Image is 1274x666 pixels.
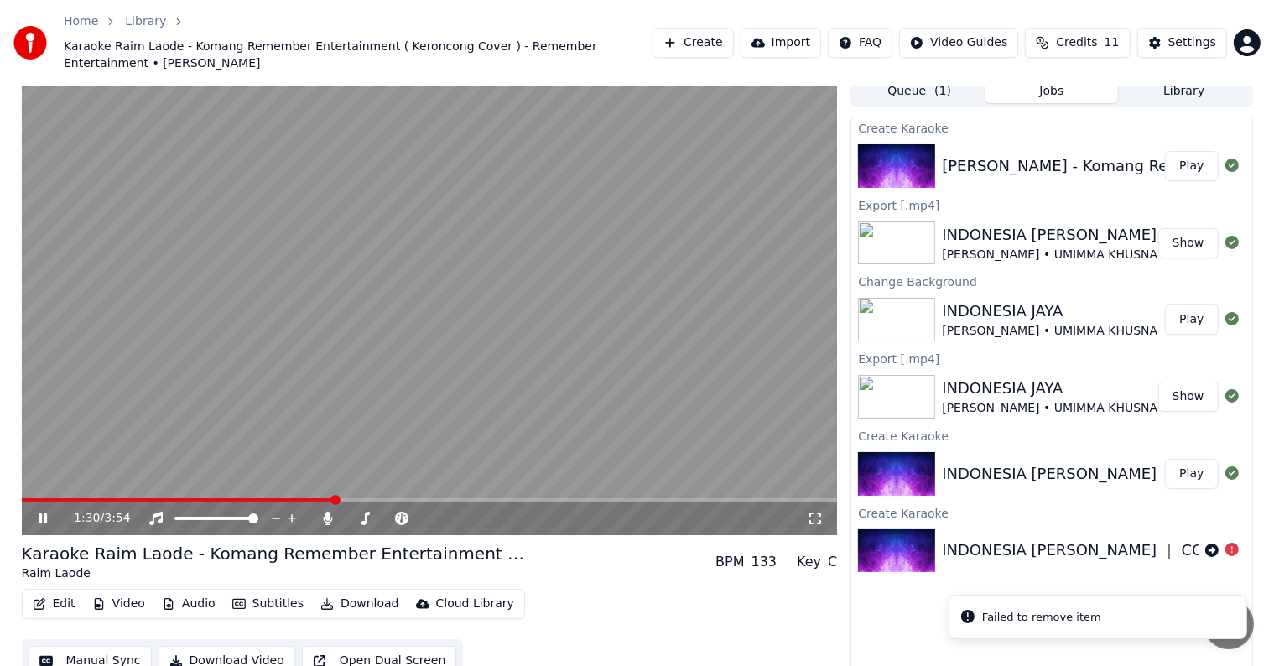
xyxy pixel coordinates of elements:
[851,425,1251,445] div: Create Karaoke
[314,592,406,616] button: Download
[942,223,1157,247] div: INDONESIA [PERSON_NAME]
[942,377,1157,400] div: INDONESIA JAYA
[22,565,525,582] div: Raim Laode
[715,552,744,572] div: BPM
[1137,28,1227,58] button: Settings
[853,79,985,103] button: Queue
[751,552,777,572] div: 133
[851,117,1251,138] div: Create Karaoke
[1165,151,1218,181] button: Play
[1165,304,1218,335] button: Play
[1118,79,1251,103] button: Library
[934,83,951,100] span: ( 1 )
[1158,382,1219,412] button: Show
[1165,459,1218,489] button: Play
[1105,34,1120,51] span: 11
[942,247,1157,263] div: [PERSON_NAME] • UMIMMA KHUSNA
[851,348,1251,368] div: Export [.mp4]
[1168,34,1216,51] div: Settings
[22,542,525,565] div: Karaoke Raim Laode - Komang Remember Entertainment ( Keroncong Cover ) - Remember Entertainment
[155,592,222,616] button: Audio
[942,400,1157,417] div: [PERSON_NAME] • UMIMMA KHUSNA
[436,596,514,612] div: Cloud Library
[653,28,734,58] button: Create
[899,28,1018,58] button: Video Guides
[226,592,310,616] button: Subtitles
[104,510,130,527] span: 3:54
[797,552,821,572] div: Key
[985,79,1118,103] button: Jobs
[1056,34,1097,51] span: Credits
[982,609,1101,626] div: Failed to remove item
[828,28,892,58] button: FAQ
[64,39,653,72] span: Karaoke Raim Laode - Komang Remember Entertainment ( Keroncong Cover ) - Remember Entertainment •...
[64,13,98,30] a: Home
[74,510,114,527] div: /
[1158,228,1219,258] button: Show
[828,552,837,572] div: C
[942,323,1157,340] div: [PERSON_NAME] • UMIMMA KHUSNA
[851,502,1251,523] div: Create Karaoke
[13,26,47,60] img: youka
[851,271,1251,291] div: Change Background
[64,13,653,72] nav: breadcrumb
[1025,28,1130,58] button: Credits11
[26,592,82,616] button: Edit
[125,13,166,30] a: Library
[851,195,1251,215] div: Export [.mp4]
[942,299,1157,323] div: INDONESIA JAYA
[86,592,152,616] button: Video
[74,510,100,527] span: 1:30
[741,28,821,58] button: Import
